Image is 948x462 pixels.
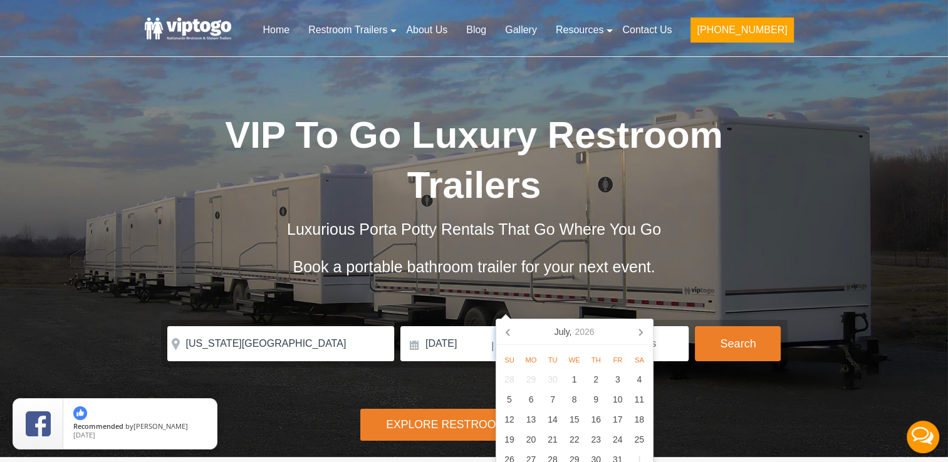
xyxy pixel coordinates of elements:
[607,369,628,389] div: 3
[585,352,607,367] div: Th
[520,352,542,367] div: Mo
[400,326,490,361] input: Delivery
[73,430,95,439] span: [DATE]
[542,369,564,389] div: 30
[542,429,564,449] div: 21
[628,389,650,409] div: 11
[628,409,650,429] div: 18
[563,369,585,389] div: 1
[520,389,542,409] div: 6
[496,16,546,44] a: Gallery
[575,324,594,339] i: 2026
[542,409,564,429] div: 14
[563,429,585,449] div: 22
[499,369,521,389] div: 28
[520,429,542,449] div: 20
[73,421,123,431] span: Recommended
[563,389,585,409] div: 8
[607,352,628,367] div: Fr
[225,114,723,206] span: VIP To Go Luxury Restroom Trailers
[585,389,607,409] div: 9
[585,409,607,429] div: 16
[287,220,661,238] span: Luxurious Porta Potty Rentals That Go Where You Go
[499,429,521,449] div: 19
[542,352,564,367] div: Tu
[613,16,681,44] a: Contact Us
[299,16,397,44] a: Restroom Trailers
[563,409,585,429] div: 15
[607,389,628,409] div: 10
[546,16,613,44] a: Resources
[73,406,87,420] img: thumbs up icon
[550,322,600,342] div: July,
[520,369,542,389] div: 29
[360,409,588,441] div: Explore Restroom Trailers
[397,16,457,44] a: About Us
[628,352,650,367] div: Sa
[542,389,564,409] div: 7
[167,326,394,361] input: Where do you need your restroom?
[499,389,521,409] div: 5
[681,16,803,50] a: [PHONE_NUMBER]
[563,352,585,367] div: We
[293,258,655,275] span: Book a portable bathroom trailer for your next event.
[73,423,207,431] span: by
[499,409,521,429] div: 12
[585,369,607,389] div: 2
[695,326,781,361] button: Search
[607,429,628,449] div: 24
[457,16,496,44] a: Blog
[628,369,650,389] div: 4
[898,412,948,462] button: Live Chat
[26,411,51,436] img: Review Rating
[585,429,607,449] div: 23
[253,16,299,44] a: Home
[520,409,542,429] div: 13
[607,409,628,429] div: 17
[133,421,188,431] span: [PERSON_NAME]
[491,326,494,366] span: |
[499,352,521,367] div: Su
[628,429,650,449] div: 25
[690,18,793,43] button: [PHONE_NUMBER]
